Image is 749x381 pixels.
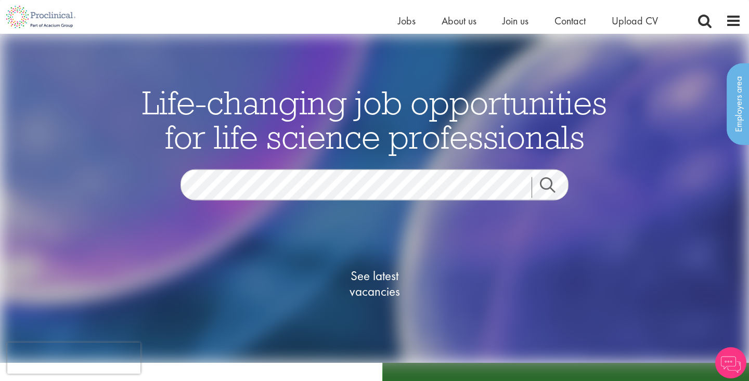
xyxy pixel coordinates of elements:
[532,177,576,198] a: Job search submit button
[554,14,586,28] a: Contact
[398,14,416,28] a: Jobs
[1,34,748,363] img: candidate home
[715,347,746,378] img: Chatbot
[612,14,658,28] a: Upload CV
[7,343,140,374] iframe: reCAPTCHA
[322,268,427,299] span: See latest vacancies
[142,82,607,157] span: Life-changing job opportunities for life science professionals
[322,227,427,341] a: See latestvacancies
[442,14,476,28] a: About us
[502,14,528,28] a: Join us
